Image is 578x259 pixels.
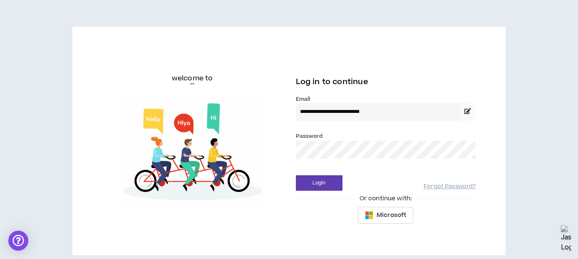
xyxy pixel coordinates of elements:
[102,97,283,209] img: Welcome to Wripple
[354,194,418,203] span: Or continue with:
[377,211,406,220] span: Microsoft
[296,77,368,87] span: Log in to continue
[424,183,476,191] a: Forgot Password?
[8,231,28,251] div: Open Intercom Messenger
[358,207,413,224] button: Microsoft
[296,175,342,191] button: Login
[296,95,476,103] label: Email
[172,73,213,83] h6: welcome to
[296,132,323,140] label: Password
